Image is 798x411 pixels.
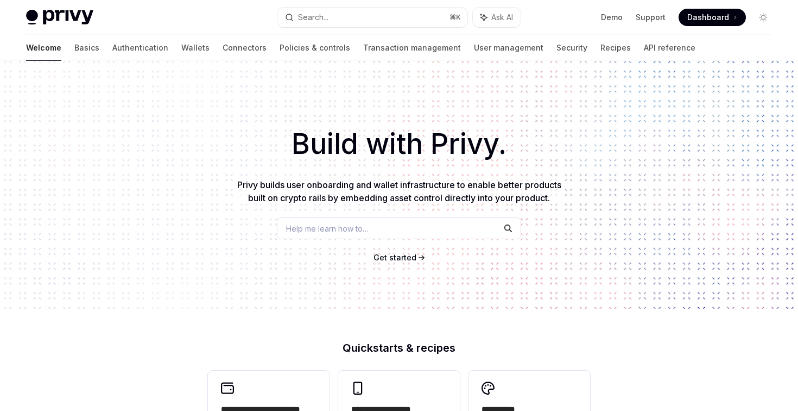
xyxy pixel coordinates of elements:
span: Dashboard [687,12,729,23]
img: light logo [26,10,93,25]
button: Search...⌘K [277,8,467,27]
a: Recipes [600,35,631,61]
span: Get started [373,253,416,262]
h1: Build with Privy. [17,123,781,165]
span: Ask AI [491,12,513,23]
a: Policies & controls [280,35,350,61]
a: Connectors [223,35,267,61]
a: Authentication [112,35,168,61]
a: Transaction management [363,35,461,61]
a: Wallets [181,35,210,61]
button: Toggle dark mode [755,9,772,26]
a: Demo [601,12,623,23]
span: ⌘ K [449,13,461,22]
span: Privy builds user onboarding and wallet infrastructure to enable better products built on crypto ... [237,179,561,203]
a: API reference [644,35,695,61]
a: Welcome [26,35,61,61]
h2: Quickstarts & recipes [208,342,590,353]
a: Dashboard [679,9,746,26]
button: Ask AI [473,8,521,27]
a: Security [556,35,587,61]
a: Get started [373,252,416,263]
a: Support [636,12,666,23]
a: User management [474,35,543,61]
div: Search... [298,11,328,24]
a: Basics [74,35,99,61]
span: Help me learn how to… [286,223,369,234]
